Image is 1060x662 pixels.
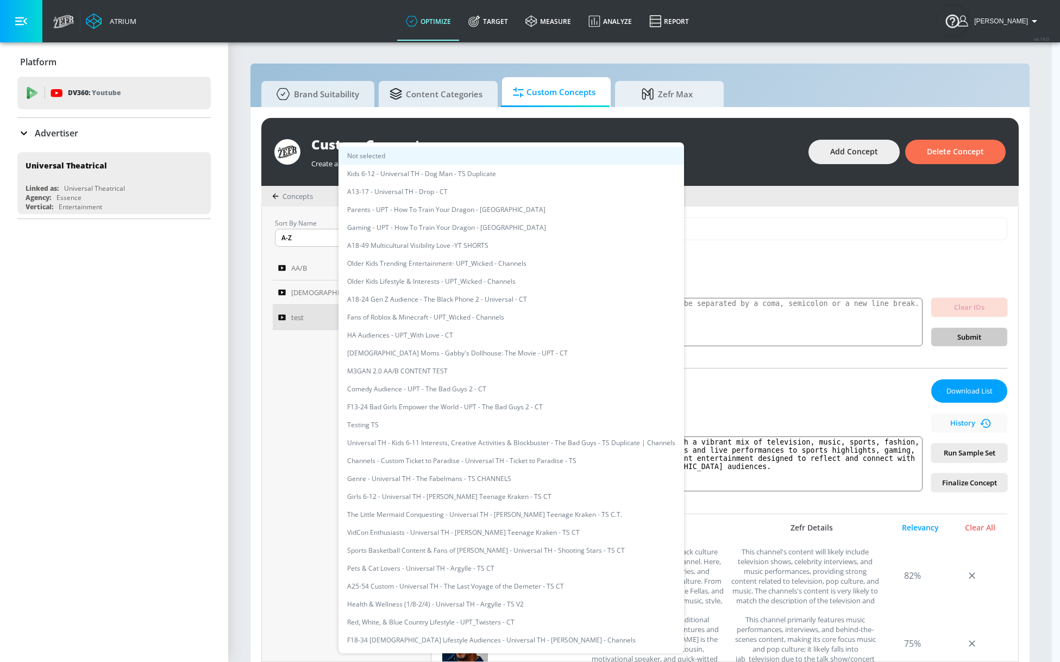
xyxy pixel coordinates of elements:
[338,308,684,326] li: Fans of Roblox & Minecraft - UPT_Wicked - Channels
[338,398,684,416] li: F13-24 Bad Girls Empower the World - UPT - The Bad Guys 2 - CT
[338,236,684,254] li: A18-49 Multicultural Visibility Love -YT SHORTS
[338,344,684,362] li: [DEMOGRAPHIC_DATA] Moms - Gabby's Dollhouse: The Movie - UPT - CT
[338,541,684,559] li: Sports Basketball Content & Fans of [PERSON_NAME] - Universal TH - Shooting Stars - TS CT
[338,416,684,434] li: Testing TS
[338,613,684,631] li: Red, White, & Blue Country Lifestyle - UPT_Twisters - CT
[338,380,684,398] li: Comedy Audience - UPT - The Bad Guys 2 - CT
[338,254,684,272] li: Older Kids Trending Entertainment- UPT_Wicked - Channels
[338,559,684,577] li: Pets & Cat Lovers - Universal TH - Argylle - TS CT
[338,165,684,183] li: Kids 6-12 - Universal TH - Dog Man - TS Duplicate
[338,201,684,218] li: Parents - UPT - How To Train Your Dragon - [GEOGRAPHIC_DATA]
[338,631,684,649] li: F18-34 [DEMOGRAPHIC_DATA] Lifestyle Audiences - Universal TH - [PERSON_NAME] - Channels
[338,218,684,236] li: Gaming - UPT - How To Train Your Dragon - [GEOGRAPHIC_DATA]
[338,183,684,201] li: A13-17 - Universal TH - Drop - CT
[338,577,684,595] li: A25-54 Custom - Universal TH - The Last Voyage of the Demeter - TS CT
[338,326,684,344] li: HA Audiences - UPT_With Love - CT
[937,5,968,36] button: Open Resource Center
[338,272,684,290] li: Older Kids Lifestyle & Interests - UPT_Wicked - Channels
[338,595,684,613] li: Health & Wellness (1/8-2/4) - Universal TH - Argylle - TS V2
[338,362,684,380] li: M3GAN 2.0 AA/B CONTENT TEST
[338,290,684,308] li: A18-24 Gen Z Audience - The Black Phone 2 - Universal - CT
[338,470,684,488] li: Genre - Universal TH - The Fabelmans - TS CHANNELS
[338,434,684,452] li: Universal TH - Kids 6-11 Interests, Creative Activities & Blockbuster - The Bad Guys - TS Duplica...
[338,147,684,165] li: Not selected
[338,523,684,541] li: VidCon Enthusiasts - Universal TH - [PERSON_NAME] Teenage Kraken - TS CT
[338,488,684,505] li: Girls 6-12 - Universal TH - [PERSON_NAME] Teenage Kraken - TS CT
[338,505,684,523] li: The Little Mermaid Conquesting - Universal TH - [PERSON_NAME] Teenage Kraken - TS C.T.
[338,452,684,470] li: Channels - Custom Ticket to Paradise - Universal TH - Ticket to Paradise - TS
